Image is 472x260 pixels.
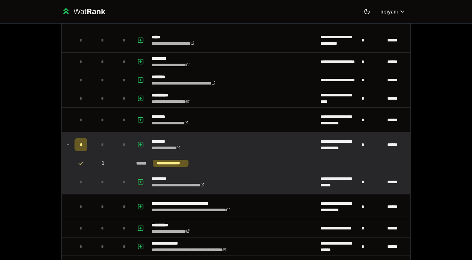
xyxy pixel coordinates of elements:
[87,7,105,16] span: Rank
[90,157,116,169] td: 0
[73,6,105,17] div: Wat
[61,6,105,17] a: WatRank
[380,8,398,15] span: nbiyani
[375,6,411,17] button: nbiyani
